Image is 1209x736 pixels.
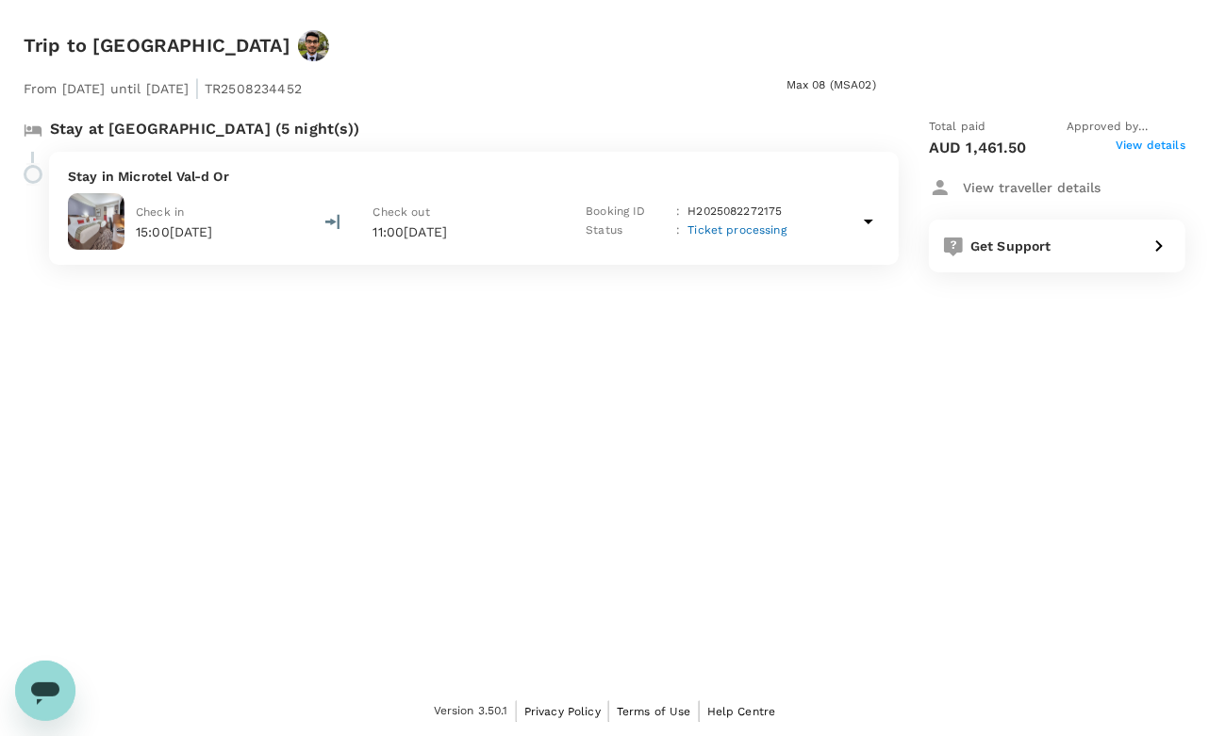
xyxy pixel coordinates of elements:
[15,661,75,721] iframe: Button to launch messaging window
[687,223,787,237] span: Ticket processing
[676,203,680,221] p: :
[707,705,776,718] span: Help Centre
[617,705,691,718] span: Terms of Use
[524,701,601,722] a: Privacy Policy
[929,137,1027,159] p: AUD 1,461.50
[775,77,887,93] span: Max 08 (MSA02)
[970,238,1052,254] span: Get Support
[373,205,430,219] span: Check out
[929,118,986,137] span: Total paid
[194,74,200,101] span: |
[298,30,329,61] img: avatar-673d91e4a1763.jpeg
[68,167,880,186] p: Stay in Microtel Val-d Or
[524,705,601,718] span: Privacy Policy
[676,221,680,240] p: :
[1116,137,1185,159] span: View details
[68,193,124,250] img: Microtel Val-d Or
[687,203,782,221] p: H2025082272175
[617,701,691,722] a: Terms of Use
[373,222,553,241] p: 11:00[DATE]
[963,178,1101,197] p: View traveller details
[434,702,508,721] span: Version 3.50.1
[136,222,213,241] p: 15:00[DATE]
[136,205,184,219] span: Check in
[586,221,669,240] p: Status
[50,118,360,140] p: Stay at [GEOGRAPHIC_DATA] (5 night(s))
[1067,118,1185,137] span: Approved by
[707,701,776,722] a: Help Centre
[929,171,1101,204] button: View traveller details
[24,30,290,60] h6: Trip to [GEOGRAPHIC_DATA]
[586,203,669,221] p: Booking ID
[24,69,302,103] p: From [DATE] until [DATE] TR2508234452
